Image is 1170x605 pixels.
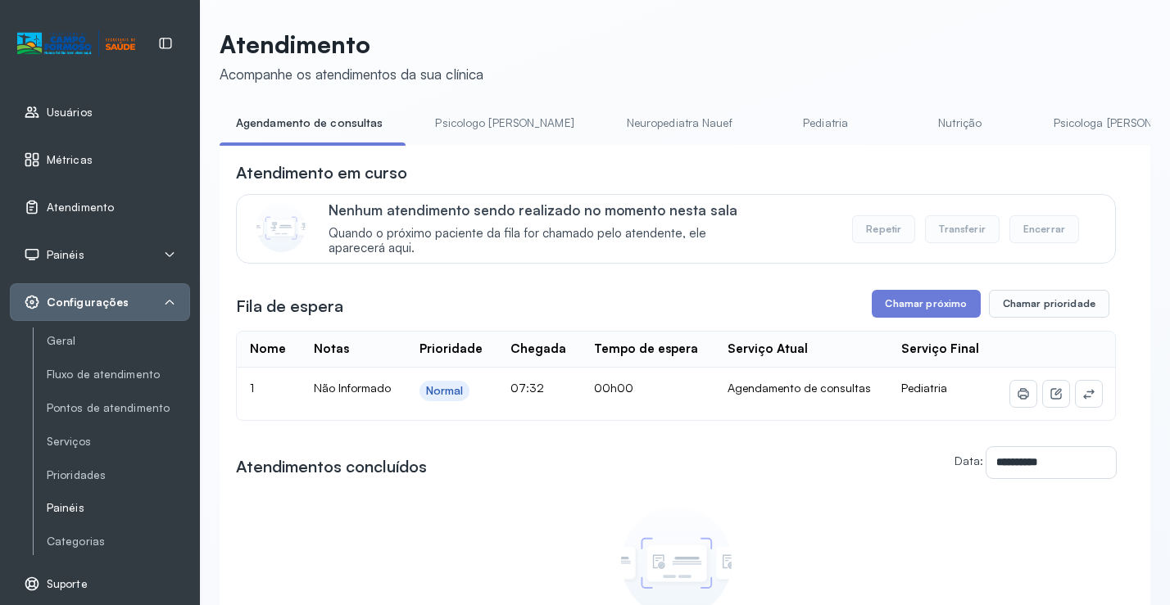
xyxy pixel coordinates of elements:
a: Pontos de atendimento [47,401,190,415]
a: Pediatria [769,110,883,137]
span: 07:32 [510,381,544,395]
a: Fluxo de atendimento [47,368,190,382]
span: Painéis [47,248,84,262]
label: Data: [955,454,983,467]
span: Quando o próximo paciente da fila for chamado pelo atendente, ele aparecerá aqui. [329,226,762,257]
a: Prioridades [47,465,190,485]
button: Chamar prioridade [989,290,1110,318]
a: Categorias [47,531,190,552]
div: Agendamento de consultas [728,381,875,395]
a: Prioridades [47,468,190,482]
div: Acompanhe os atendimentos da sua clínica [220,65,483,83]
a: Agendamento de consultas [220,110,399,137]
h3: Atendimento em curso [236,161,407,184]
button: Transferir [925,215,1000,243]
span: Configurações [47,296,129,309]
a: Geral [47,331,190,351]
span: Métricas [47,153,93,167]
a: Painéis [47,501,190,515]
a: Pontos de atendimento [47,398,190,418]
h3: Atendimentos concluídos [236,455,427,478]
a: Categorias [47,535,190,549]
button: Encerrar [1009,215,1079,243]
div: Nome [250,341,286,357]
span: Usuários [47,106,93,120]
div: Notas [314,341,349,357]
a: Serviços [47,435,190,449]
img: Imagem de CalloutCard [256,203,306,252]
a: Geral [47,334,190,348]
p: Nenhum atendimento sendo realizado no momento nesta sala [329,201,762,219]
span: Pediatria [901,381,947,395]
a: Painéis [47,498,190,518]
a: Usuários [24,104,176,120]
a: Atendimento [24,199,176,215]
button: Repetir [852,215,915,243]
span: Atendimento [47,201,114,214]
a: Nutrição [903,110,1018,137]
a: Métricas [24,151,176,168]
span: Não Informado [314,381,391,395]
span: 00h00 [594,381,633,395]
a: Serviços [47,431,190,452]
div: Serviço Final [901,341,979,357]
a: Psicologo [PERSON_NAME] [419,110,590,137]
button: Chamar próximo [872,290,980,318]
a: Neuropediatra Nauef [610,110,749,137]
div: Serviço Atual [728,341,808,357]
div: Tempo de espera [594,341,698,357]
div: Chegada [510,341,566,357]
h3: Fila de espera [236,295,343,318]
a: Fluxo de atendimento [47,364,190,385]
div: Prioridade [419,341,483,357]
div: Normal [426,384,464,398]
span: 1 [250,381,254,395]
p: Atendimento [220,29,483,59]
img: Logotipo do estabelecimento [17,30,135,57]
